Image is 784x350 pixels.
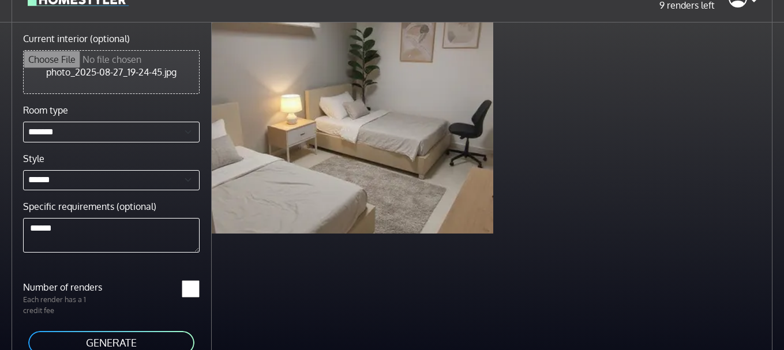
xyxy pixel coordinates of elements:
[23,152,44,165] label: Style
[16,294,111,316] p: Each render has a 1 credit fee
[16,280,111,294] label: Number of renders
[23,103,68,117] label: Room type
[23,32,130,46] label: Current interior (optional)
[23,200,156,213] label: Specific requirements (optional)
